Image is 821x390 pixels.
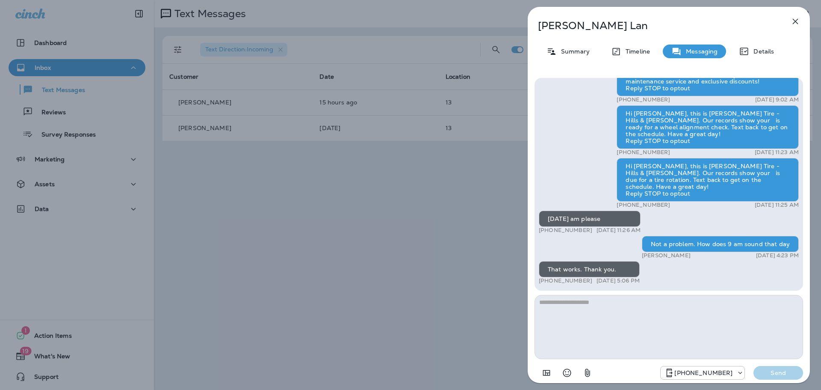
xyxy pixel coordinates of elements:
[755,149,799,156] p: [DATE] 11:23 AM
[617,105,799,149] div: Hi [PERSON_NAME], this is [PERSON_NAME] Tire - Hills & [PERSON_NAME]. Our records show your is re...
[661,368,744,378] div: +1 (330) 919-6698
[755,96,799,103] p: [DATE] 9:02 AM
[617,202,670,208] p: [PHONE_NUMBER]
[617,149,670,156] p: [PHONE_NUMBER]
[674,369,732,376] p: [PHONE_NUMBER]
[755,202,799,208] p: [DATE] 11:25 AM
[621,48,650,55] p: Timeline
[539,227,592,234] p: [PHONE_NUMBER]
[539,261,640,277] div: That works. Thank you.
[597,277,640,284] p: [DATE] 5:06 PM
[597,227,641,234] p: [DATE] 11:26 AM
[557,48,590,55] p: Summary
[749,48,774,55] p: Details
[617,158,799,202] div: Hi [PERSON_NAME], this is [PERSON_NAME] Tire - Hills & [PERSON_NAME]. Our records show your is du...
[756,252,799,259] p: [DATE] 4:23 PM
[642,236,799,252] div: Not a problem. How does 9 am sound that day
[539,211,641,227] div: [DATE] am please
[538,20,771,32] p: [PERSON_NAME] Lan
[539,277,592,284] p: [PHONE_NUMBER]
[538,364,555,381] button: Add in a premade template
[642,252,691,259] p: [PERSON_NAME]
[617,96,670,103] p: [PHONE_NUMBER]
[682,48,718,55] p: Messaging
[558,364,576,381] button: Select an emoji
